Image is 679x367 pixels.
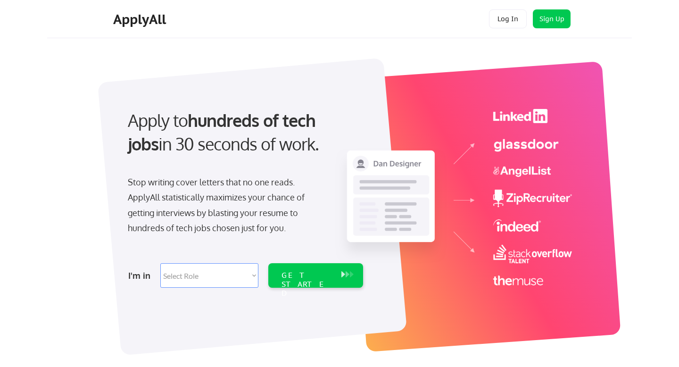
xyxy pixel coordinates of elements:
div: ApplyAll [113,11,169,27]
button: Log In [489,9,527,28]
div: GET STARTED [282,271,332,298]
div: Apply to in 30 seconds of work. [128,108,359,156]
button: Sign Up [533,9,571,28]
div: Stop writing cover letters that no one reads. ApplyAll statistically maximizes your chance of get... [128,175,322,236]
div: I'm in [128,268,155,283]
strong: hundreds of tech jobs [128,109,320,154]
